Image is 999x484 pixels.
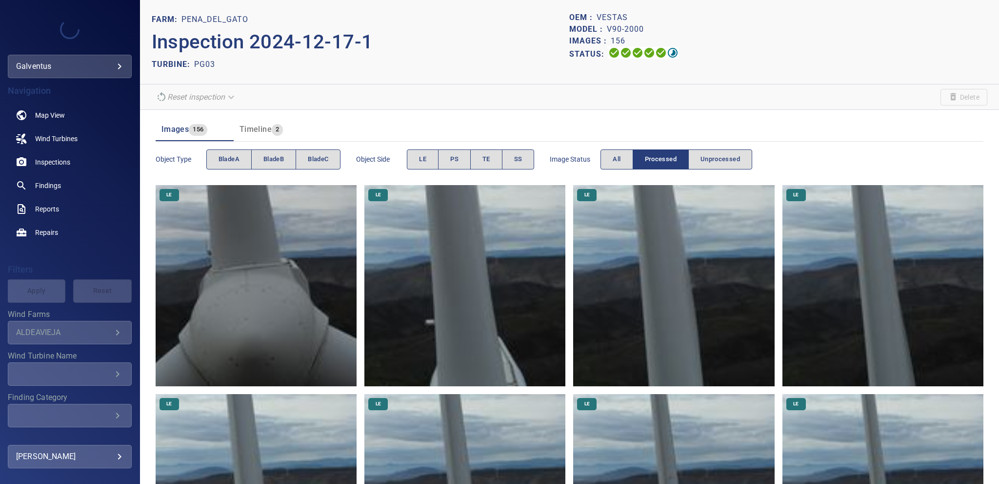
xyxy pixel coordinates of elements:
span: LE [579,400,596,407]
span: Images [161,125,189,134]
span: LE [419,154,426,165]
svg: Data Formatted 100% [620,47,632,59]
span: Inspections [35,157,70,167]
div: Unable to reset the inspection due to your user permissions [152,88,240,105]
svg: Uploading 100% [608,47,620,59]
button: PS [438,149,471,169]
p: TURBINE: [152,59,194,70]
span: bladeA [219,154,240,165]
span: Findings [35,181,61,190]
span: 156 [189,124,207,135]
span: Image Status [550,154,600,164]
p: Vestas [597,12,628,23]
p: PG03 [194,59,215,70]
a: findings noActive [8,174,132,197]
span: LE [370,400,387,407]
h4: Filters [8,265,132,274]
span: LE [579,191,596,198]
button: All [600,149,633,169]
div: objectType [206,149,341,169]
span: Unable to delete the inspection due to your user permissions [940,89,987,105]
div: imageStatus [600,149,752,169]
svg: Matching 100% [655,47,667,59]
span: 2 [272,124,283,135]
a: repairs noActive [8,221,132,244]
span: Object Side [356,154,407,164]
p: Model : [569,23,607,35]
span: LE [160,400,178,407]
label: Finding Category [8,394,132,401]
p: Status: [569,47,608,61]
a: map noActive [8,104,132,127]
span: Repairs [35,228,58,237]
p: FARM: [152,14,181,25]
span: LE [370,191,387,198]
span: Wind Turbines [35,134,78,144]
span: bladeC [308,154,328,165]
a: reports noActive [8,197,132,221]
p: Inspection 2024-12-17-1 [152,27,570,57]
span: Processed [645,154,677,165]
p: Images : [569,35,611,47]
div: Reset inspection [152,88,240,105]
div: galventus [16,59,123,74]
div: ALDEAVIEJA [16,328,112,337]
span: TE [482,154,490,165]
span: Object type [156,154,206,164]
button: Processed [633,149,689,169]
svg: ML Processing 100% [643,47,655,59]
button: LE [407,149,439,169]
p: V90-2000 [607,23,644,35]
button: bladeC [296,149,340,169]
button: TE [470,149,502,169]
p: Pena_del_Gato [181,14,248,25]
p: OEM : [569,12,597,23]
svg: Classification 94% [667,47,679,59]
span: LE [787,191,804,198]
div: objectSide [407,149,534,169]
span: SS [514,154,522,165]
button: Unprocessed [688,149,752,169]
svg: Selecting 100% [632,47,643,59]
h4: Navigation [8,86,132,96]
span: All [613,154,620,165]
div: [PERSON_NAME] [16,449,123,464]
span: Map View [35,110,65,120]
button: SS [502,149,535,169]
label: Wind Turbine Name [8,352,132,360]
a: windturbines noActive [8,127,132,150]
span: bladeB [263,154,284,165]
span: Reports [35,204,59,214]
span: PS [450,154,459,165]
span: LE [787,400,804,407]
p: 156 [611,35,625,47]
div: Wind Farms [8,321,132,344]
div: Finding Category [8,404,132,427]
span: Timeline [240,125,272,134]
span: Unprocessed [700,154,740,165]
div: Wind Turbine Name [8,362,132,386]
a: inspections noActive [8,150,132,174]
button: bladeA [206,149,252,169]
button: bladeB [251,149,296,169]
div: galventus [8,55,132,78]
em: Reset inspection [167,92,225,102]
label: Wind Farms [8,311,132,318]
span: LE [160,191,178,198]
